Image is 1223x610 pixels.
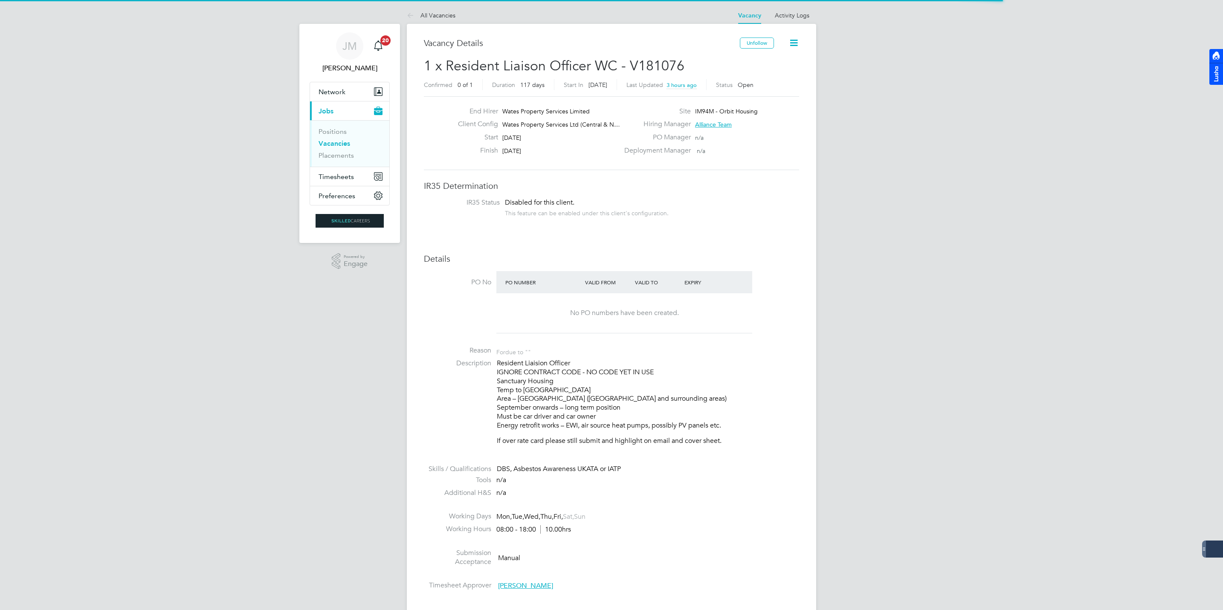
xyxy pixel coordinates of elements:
label: Reason [424,346,491,355]
a: Placements [319,151,354,159]
div: PO Number [503,275,583,290]
span: Disabled for this client. [505,198,574,207]
label: PO No [424,278,491,287]
label: Duration [492,81,515,89]
span: 10.00hrs [540,525,571,534]
label: Deployment Manager [619,146,691,155]
div: DBS, Asbestos Awareness UKATA or IATP [497,465,799,474]
h3: Vacancy Details [424,38,740,49]
span: Tue, [512,512,524,521]
a: Vacancies [319,139,350,147]
label: Tools [424,476,491,485]
span: [DATE] [502,134,521,142]
div: This feature can be enabled under this client's configuration. [505,207,669,217]
span: n/a [695,134,704,142]
span: Sun [574,512,585,521]
label: Skills / Qualifications [424,465,491,474]
label: Finish [451,146,498,155]
div: No PO numbers have been created. [505,309,744,318]
p: If over rate card please still submit and highlight on email and cover sheet. [497,437,799,445]
span: [DATE] [502,147,521,155]
span: Fri, [554,512,563,521]
div: Jobs [310,120,389,167]
span: Thu, [540,512,554,521]
h3: Details [424,253,799,264]
span: IM94M - Orbit Housing [695,107,758,115]
nav: Main navigation [299,24,400,243]
label: End Hirer [451,107,498,116]
span: 0 of 1 [458,81,473,89]
label: Additional H&S [424,489,491,497]
a: 20 [370,32,387,60]
label: PO Manager [619,133,691,142]
div: Valid To [633,275,683,290]
span: 1 x Resident Liaison Officer WC - V181076 [424,58,684,74]
span: 3 hours ago [667,81,697,89]
span: Wed, [524,512,540,521]
label: Last Updated [626,81,663,89]
span: [DATE] [588,81,607,89]
button: Network [310,82,389,101]
button: Unfollow [740,38,774,49]
span: Mon, [496,512,512,521]
span: Preferences [319,192,355,200]
a: Vacancy [738,12,761,19]
label: Hiring Manager [619,120,691,129]
button: Preferences [310,186,389,205]
div: Expiry [682,275,732,290]
span: Wates Property Services Ltd (Central & N… [502,121,620,128]
span: Network [319,88,345,96]
span: n/a [697,147,705,155]
button: Jobs [310,101,389,120]
label: Status [716,81,733,89]
label: Timesheet Approver [424,581,491,590]
label: Start In [564,81,583,89]
label: Client Config [451,120,498,129]
img: skilledcareers-logo-retina.png [316,214,384,228]
a: Go to home page [310,214,390,228]
a: Powered byEngage [332,253,368,269]
a: Activity Logs [775,12,809,19]
div: Valid From [583,275,633,290]
span: Open [738,81,754,89]
a: All Vacancies [407,12,455,19]
span: Powered by [344,253,368,260]
span: Wates Property Services Limited [502,107,590,115]
p: Resident Liaision Officer IGNORE CONTRACT CODE - NO CODE YET IN USE Sanctuary Housing Temp to [GE... [497,359,799,430]
span: Engage [344,260,368,268]
a: Positions [319,127,347,136]
span: n/a [496,489,506,497]
label: Working Days [424,512,491,521]
div: For due to "" [496,346,531,356]
label: Description [424,359,491,368]
label: Confirmed [424,81,452,89]
label: Working Hours [424,525,491,534]
span: Timesheets [319,173,354,181]
label: Site [619,107,691,116]
span: [PERSON_NAME] [498,581,553,590]
label: Start [451,133,498,142]
span: Sat, [563,512,574,521]
span: Jack McMurray [310,63,390,73]
span: Manual [498,553,520,562]
span: Alliance Team [695,121,732,128]
a: JM[PERSON_NAME] [310,32,390,73]
span: JM [342,40,357,52]
h3: IR35 Determination [424,180,799,191]
span: 20 [380,35,391,46]
span: Jobs [319,107,333,115]
div: 08:00 - 18:00 [496,525,571,534]
label: Submission Acceptance [424,549,491,567]
button: Timesheets [310,167,389,186]
span: 117 days [520,81,545,89]
span: n/a [496,476,506,484]
label: IR35 Status [432,198,500,207]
